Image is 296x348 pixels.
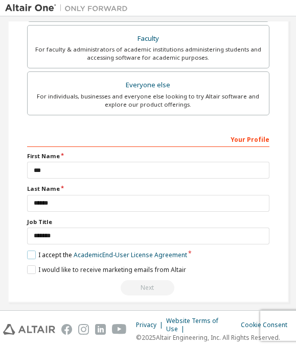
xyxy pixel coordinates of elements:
[27,265,186,274] label: I would like to receive marketing emails from Altair
[5,3,133,13] img: Altair One
[241,321,293,329] div: Cookie Consent
[136,321,166,329] div: Privacy
[166,317,241,333] div: Website Terms of Use
[34,45,263,62] div: For faculty & administrators of academic institutions administering students and accessing softwa...
[95,324,106,335] img: linkedin.svg
[27,280,269,295] div: Email already exists
[61,324,72,335] img: facebook.svg
[136,333,293,342] p: © 2025 Altair Engineering, Inc. All Rights Reserved.
[34,32,263,46] div: Faculty
[3,324,55,335] img: altair_logo.svg
[27,251,187,259] label: I accept the
[78,324,89,335] img: instagram.svg
[27,152,269,160] label: First Name
[27,131,269,147] div: Your Profile
[74,251,187,259] a: Academic End-User License Agreement
[34,78,263,92] div: Everyone else
[34,92,263,109] div: For individuals, businesses and everyone else looking to try Altair software and explore our prod...
[27,185,269,193] label: Last Name
[27,218,269,226] label: Job Title
[112,324,127,335] img: youtube.svg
